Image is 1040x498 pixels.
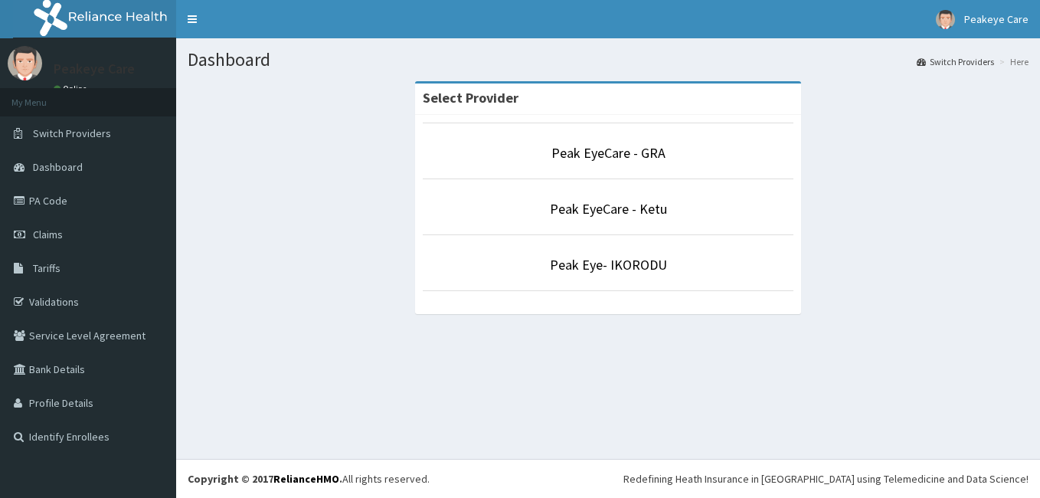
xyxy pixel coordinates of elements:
[33,228,63,241] span: Claims
[273,472,339,486] a: RelianceHMO
[54,62,135,76] p: Peakeye Care
[423,89,518,106] strong: Select Provider
[623,471,1029,487] div: Redefining Heath Insurance in [GEOGRAPHIC_DATA] using Telemedicine and Data Science!
[33,261,61,275] span: Tariffs
[936,10,955,29] img: User Image
[964,12,1029,26] span: Peakeye Care
[550,200,667,218] a: Peak EyeCare - Ketu
[33,126,111,140] span: Switch Providers
[33,160,83,174] span: Dashboard
[550,256,667,274] a: Peak Eye- IKORODU
[188,472,342,486] strong: Copyright © 2017 .
[188,50,1029,70] h1: Dashboard
[176,459,1040,498] footer: All rights reserved.
[54,84,90,94] a: Online
[8,46,42,80] img: User Image
[917,55,994,68] a: Switch Providers
[996,55,1029,68] li: Here
[551,144,666,162] a: Peak EyeCare - GRA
